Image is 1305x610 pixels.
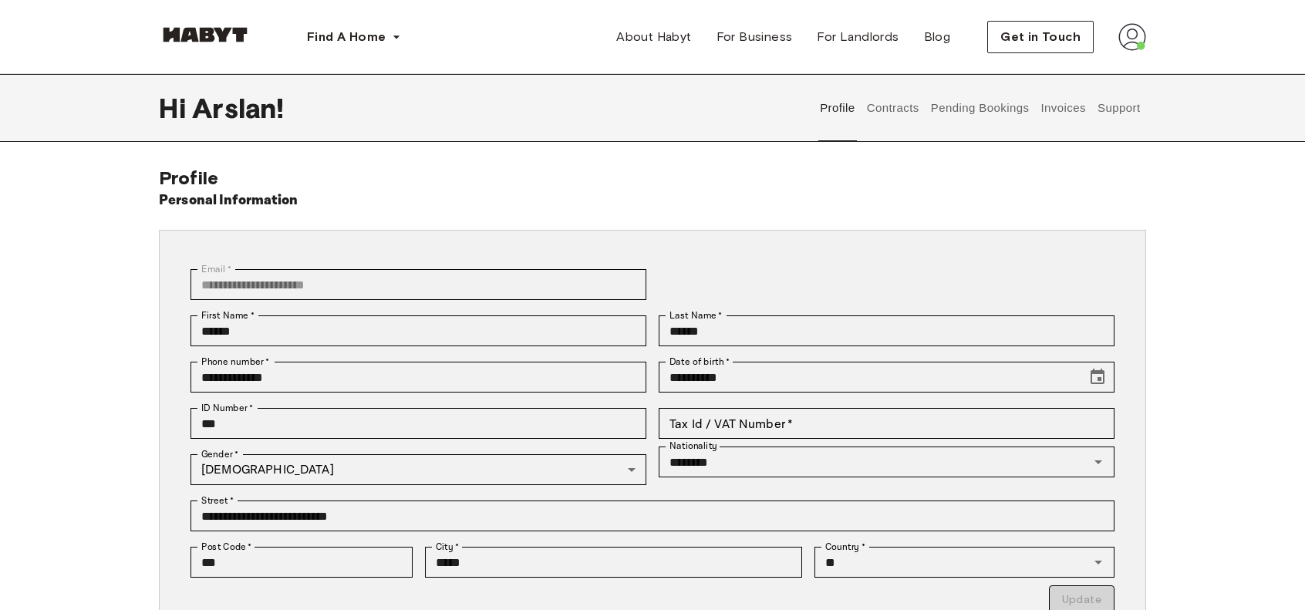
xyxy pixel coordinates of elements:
[804,22,911,52] a: For Landlords
[201,355,270,369] label: Phone number
[201,308,255,322] label: First Name
[924,28,951,46] span: Blog
[201,401,253,415] label: ID Number
[307,28,386,46] span: Find A Home
[987,21,1094,53] button: Get in Touch
[201,494,234,507] label: Street
[436,540,460,554] label: City
[1095,74,1142,142] button: Support
[1000,28,1081,46] span: Get in Touch
[825,540,865,554] label: Country
[159,190,298,211] h6: Personal Information
[669,440,717,453] label: Nationality
[192,92,284,124] span: Arslan !
[704,22,805,52] a: For Business
[865,74,921,142] button: Contracts
[159,92,192,124] span: Hi
[191,269,646,300] div: You can't change your email address at the moment. Please reach out to customer support in case y...
[912,22,963,52] a: Blog
[814,74,1146,142] div: user profile tabs
[1087,551,1109,573] button: Open
[929,74,1031,142] button: Pending Bookings
[295,22,413,52] button: Find A Home
[616,28,691,46] span: About Habyt
[1039,74,1087,142] button: Invoices
[201,262,231,276] label: Email
[159,167,218,189] span: Profile
[191,454,646,485] div: [DEMOGRAPHIC_DATA]
[159,27,251,42] img: Habyt
[818,74,858,142] button: Profile
[1087,451,1109,473] button: Open
[201,540,252,554] label: Post Code
[201,447,238,461] label: Gender
[669,355,730,369] label: Date of birth
[1118,23,1146,51] img: avatar
[669,308,723,322] label: Last Name
[817,28,899,46] span: For Landlords
[1082,362,1113,393] button: Choose date, selected date is Sep 27, 2006
[717,28,793,46] span: For Business
[604,22,703,52] a: About Habyt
